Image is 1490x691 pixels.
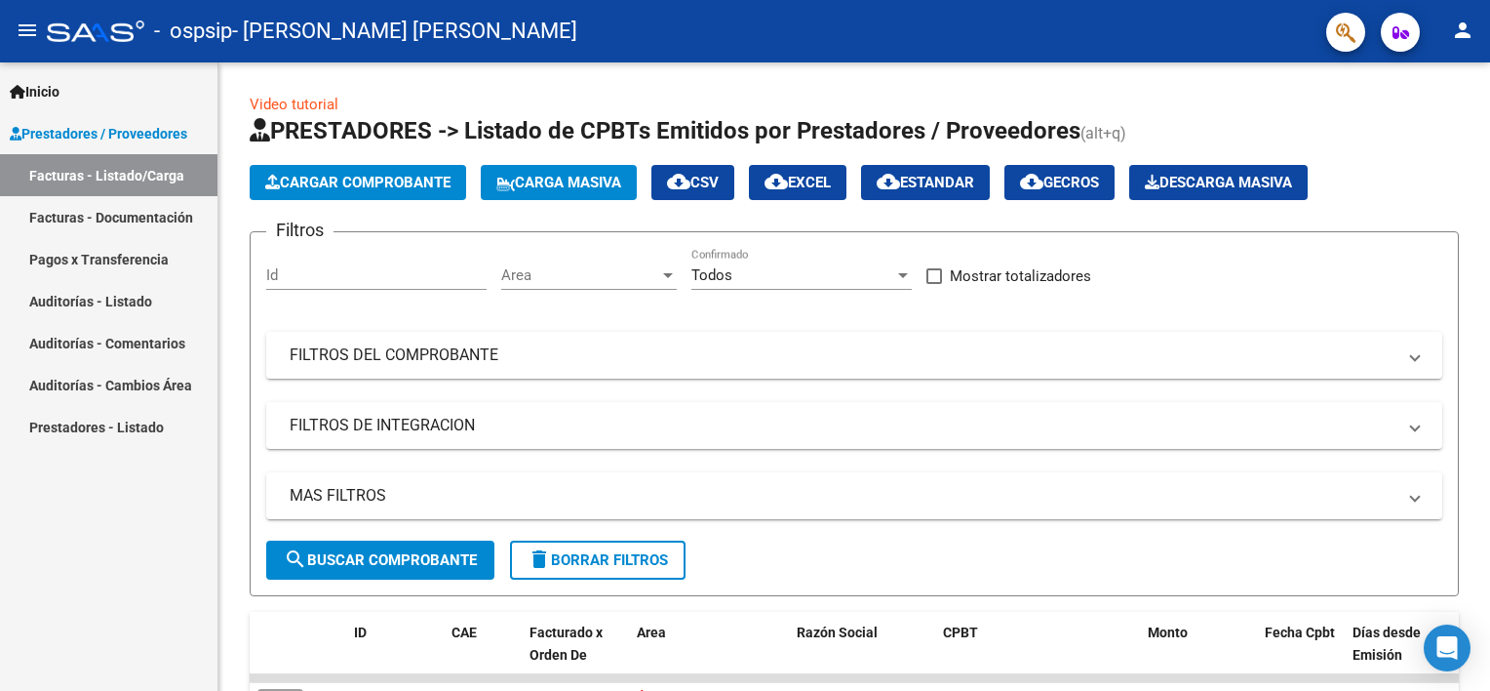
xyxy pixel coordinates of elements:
span: Facturado x Orden De [529,625,603,663]
span: Gecros [1020,174,1099,191]
app-download-masive: Descarga masiva de comprobantes (adjuntos) [1129,165,1308,200]
button: CSV [651,165,734,200]
span: Descarga Masiva [1145,174,1292,191]
button: Cargar Comprobante [250,165,466,200]
mat-expansion-panel-header: FILTROS DEL COMPROBANTE [266,332,1442,379]
span: Fecha Cpbt [1265,625,1335,640]
mat-icon: cloud_download [877,170,900,193]
span: Razón Social [797,625,878,640]
mat-icon: cloud_download [765,170,788,193]
span: Cargar Comprobante [265,174,451,191]
h3: Filtros [266,217,333,244]
mat-expansion-panel-header: MAS FILTROS [266,472,1442,519]
span: Borrar Filtros [528,551,668,569]
button: Borrar Filtros [510,541,686,580]
button: Descarga Masiva [1129,165,1308,200]
span: Buscar Comprobante [284,551,477,569]
span: CSV [667,174,719,191]
mat-panel-title: FILTROS DEL COMPROBANTE [290,345,1395,366]
mat-icon: person [1451,19,1474,42]
span: EXCEL [765,174,831,191]
button: Estandar [861,165,990,200]
span: Estandar [877,174,974,191]
mat-icon: search [284,548,307,571]
span: Area [637,625,666,640]
mat-icon: cloud_download [667,170,690,193]
a: Video tutorial [250,96,338,113]
span: Prestadores / Proveedores [10,123,187,144]
span: - [PERSON_NAME] [PERSON_NAME] [232,10,577,53]
span: (alt+q) [1080,124,1126,142]
mat-expansion-panel-header: FILTROS DE INTEGRACION [266,402,1442,449]
mat-icon: cloud_download [1020,170,1043,193]
span: Area [501,266,659,284]
button: Buscar Comprobante [266,541,494,580]
button: Gecros [1004,165,1115,200]
span: Inicio [10,81,59,102]
span: - ospsip [154,10,232,53]
span: Todos [691,266,732,284]
span: Días desde Emisión [1353,625,1421,663]
span: PRESTADORES -> Listado de CPBTs Emitidos por Prestadores / Proveedores [250,117,1080,144]
span: Mostrar totalizadores [950,264,1091,288]
span: Carga Masiva [496,174,621,191]
mat-icon: menu [16,19,39,42]
div: Open Intercom Messenger [1424,625,1470,671]
mat-panel-title: MAS FILTROS [290,485,1395,507]
span: CPBT [943,625,978,640]
button: Carga Masiva [481,165,637,200]
mat-icon: delete [528,548,551,571]
span: Monto [1148,625,1188,640]
mat-panel-title: FILTROS DE INTEGRACION [290,415,1395,436]
button: EXCEL [749,165,846,200]
span: ID [354,625,367,640]
span: CAE [451,625,477,640]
